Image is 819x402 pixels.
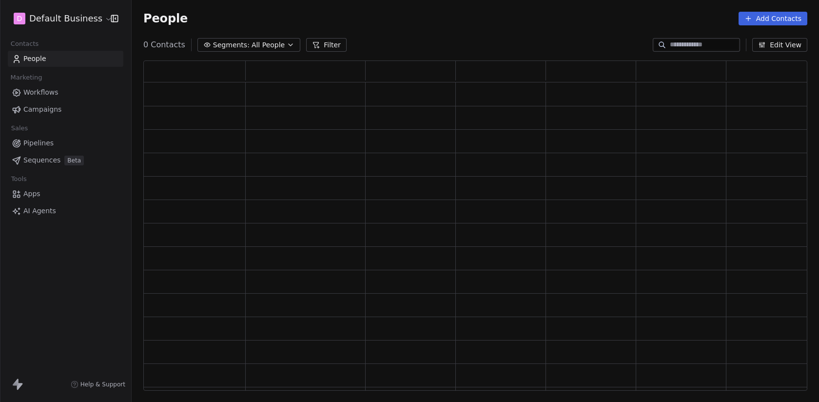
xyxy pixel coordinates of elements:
[8,51,123,67] a: People
[252,40,285,50] span: All People
[7,121,32,136] span: Sales
[143,39,185,51] span: 0 Contacts
[7,172,31,186] span: Tools
[6,70,46,85] span: Marketing
[23,104,61,115] span: Campaigns
[8,135,123,151] a: Pipelines
[6,37,43,51] span: Contacts
[143,11,188,26] span: People
[144,82,817,391] div: grid
[80,381,125,388] span: Help & Support
[8,101,123,118] a: Campaigns
[12,10,104,27] button: DDefault Business
[71,381,125,388] a: Help & Support
[8,84,123,100] a: Workflows
[23,54,46,64] span: People
[213,40,250,50] span: Segments:
[23,87,58,98] span: Workflows
[752,38,807,52] button: Edit View
[23,206,56,216] span: AI Agents
[23,189,40,199] span: Apps
[17,14,22,23] span: D
[23,155,60,165] span: Sequences
[739,12,807,25] button: Add Contacts
[29,12,102,25] span: Default Business
[8,186,123,202] a: Apps
[306,38,347,52] button: Filter
[8,152,123,168] a: SequencesBeta
[8,203,123,219] a: AI Agents
[64,156,84,165] span: Beta
[23,138,54,148] span: Pipelines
